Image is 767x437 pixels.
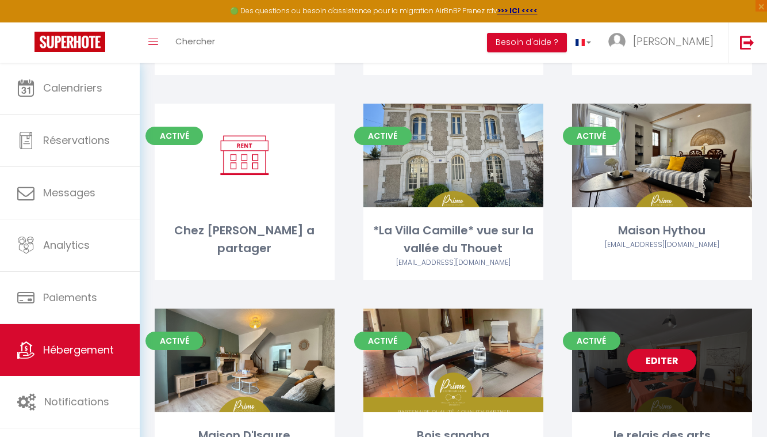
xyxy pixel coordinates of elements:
span: Notifications [44,394,109,409]
span: Activé [145,127,203,145]
button: Besoin d'aide ? [487,33,567,52]
div: Airbnb [363,257,543,268]
img: logout [740,35,754,50]
a: Chercher [167,22,224,63]
span: Réservations [43,133,110,147]
span: Messages [43,185,95,200]
span: Calendriers [43,81,102,95]
a: >>> ICI <<<< [497,6,538,16]
div: Airbnb [572,240,752,250]
span: Activé [563,332,620,350]
span: Paiements [43,290,97,305]
span: Analytics [43,238,90,252]
span: Activé [354,332,412,350]
a: ... [PERSON_NAME] [600,22,728,63]
div: *La Villa Camille* vue sur la vallée du Thouet [363,222,543,258]
div: Chez [PERSON_NAME] a partager [155,222,335,258]
span: Activé [354,127,412,145]
div: Maison Hythou [572,222,752,240]
span: Activé [563,127,620,145]
span: Chercher [175,35,215,47]
span: [PERSON_NAME] [633,34,714,48]
span: Hébergement [43,343,114,357]
img: Super Booking [34,32,105,52]
img: ... [608,33,626,50]
span: Activé [145,332,203,350]
a: Editer [627,349,696,372]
